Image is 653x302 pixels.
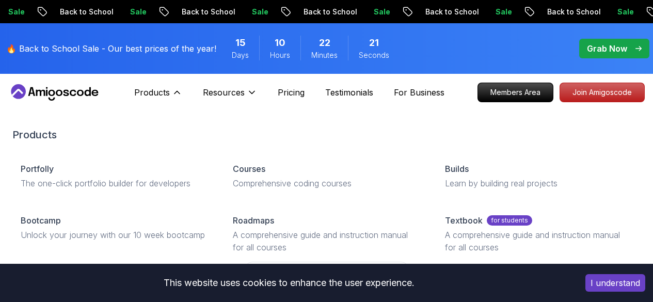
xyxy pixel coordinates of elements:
span: 10 Hours [275,36,285,50]
p: Textbook [445,214,483,227]
p: 🔥 Back to School Sale - Our best prices of the year! [6,42,216,55]
p: Roadmaps [233,214,274,227]
button: Accept cookies [585,274,645,292]
p: Back to School [539,7,609,17]
button: Resources [203,86,257,107]
p: Builds [445,163,469,175]
h2: Products [12,128,641,142]
p: Unlock your journey with our 10 week bootcamp [21,229,208,241]
p: Back to School [295,7,365,17]
span: 22 Minutes [319,36,330,50]
p: Learn by building real projects [445,177,632,189]
span: 21 Seconds [369,36,379,50]
span: 15 Days [235,36,246,50]
a: Members Area [477,83,553,102]
span: Days [232,50,249,60]
a: BuildsLearn by building real projects [437,154,641,198]
a: Textbookfor studentsA comprehensive guide and instruction manual for all courses [437,206,641,262]
span: Hours [270,50,290,60]
a: RoadmapsA comprehensive guide and instruction manual for all courses [225,206,428,262]
p: Courses [233,163,265,175]
a: PortfollyThe one-click portfolio builder for developers [12,154,216,198]
div: This website uses cookies to enhance the user experience. [8,272,570,294]
p: Sale [609,7,642,17]
p: Back to School [417,7,487,17]
p: A comprehensive guide and instruction manual for all courses [233,229,420,253]
a: CoursesComprehensive coding courses [225,154,428,198]
a: Testimonials [325,86,373,99]
p: Back to School [52,7,122,17]
p: Comprehensive coding courses [233,177,420,189]
button: Products [134,86,182,107]
p: A comprehensive guide and instruction manual for all courses [445,229,632,253]
p: Join Amigoscode [560,83,644,102]
p: Sale [487,7,520,17]
a: Join Amigoscode [560,83,645,102]
p: Back to School [173,7,244,17]
a: For Business [394,86,444,99]
a: Pricing [278,86,305,99]
p: Bootcamp [21,214,61,227]
p: The one-click portfolio builder for developers [21,177,208,189]
p: Members Area [478,83,553,102]
a: BootcampUnlock your journey with our 10 week bootcamp [12,206,216,249]
p: Sale [122,7,155,17]
p: Grab Now [587,42,627,55]
p: Sale [365,7,399,17]
p: Portfolly [21,163,54,175]
p: Products [134,86,170,99]
p: Sale [244,7,277,17]
span: Seconds [359,50,389,60]
span: Minutes [311,50,338,60]
p: Resources [203,86,245,99]
p: for students [487,215,532,226]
